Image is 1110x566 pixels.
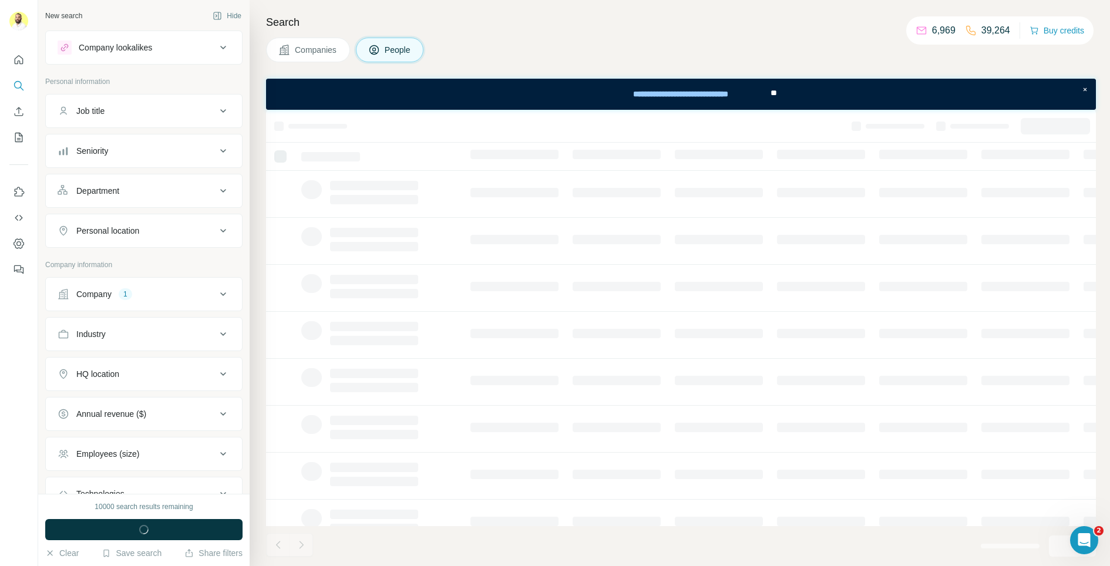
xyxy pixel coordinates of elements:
span: 2 [1094,526,1104,535]
img: Avatar [9,12,28,31]
h4: Search [266,14,1096,31]
button: Employees (size) [46,440,242,468]
button: Hide [204,7,250,25]
button: My lists [9,127,28,148]
div: Personal location [76,225,139,237]
p: Company information [45,260,243,270]
div: Employees (size) [76,448,139,460]
div: 1 [119,289,132,299]
p: 6,969 [932,23,956,38]
div: Seniority [76,145,108,157]
p: Personal information [45,76,243,87]
div: Annual revenue ($) [76,408,146,420]
button: Buy credits [1030,22,1084,39]
iframe: Banner [266,79,1096,110]
button: Industry [46,320,242,348]
button: Use Surfe on LinkedIn [9,181,28,203]
button: Department [46,177,242,205]
button: Feedback [9,259,28,280]
div: 10000 search results remaining [95,501,193,512]
button: Technologies [46,480,242,508]
button: Dashboard [9,233,28,254]
button: Personal location [46,217,242,245]
div: Technologies [76,488,125,500]
div: Company [76,288,112,300]
button: Share filters [184,547,243,559]
button: Clear [45,547,79,559]
div: New search [45,11,82,21]
button: Company1 [46,280,242,308]
span: People [385,44,412,56]
button: Quick start [9,49,28,70]
div: Company lookalikes [79,42,152,53]
div: HQ location [76,368,119,380]
button: Job title [46,97,242,125]
button: Company lookalikes [46,33,242,62]
button: Use Surfe API [9,207,28,228]
button: HQ location [46,360,242,388]
button: Enrich CSV [9,101,28,122]
div: Industry [76,328,106,340]
button: Search [9,75,28,96]
div: Department [76,185,119,197]
span: Companies [295,44,338,56]
iframe: Intercom live chat [1070,526,1098,554]
p: 39,264 [981,23,1010,38]
div: Job title [76,105,105,117]
button: Annual revenue ($) [46,400,242,428]
button: Seniority [46,137,242,165]
button: Save search [102,547,162,559]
